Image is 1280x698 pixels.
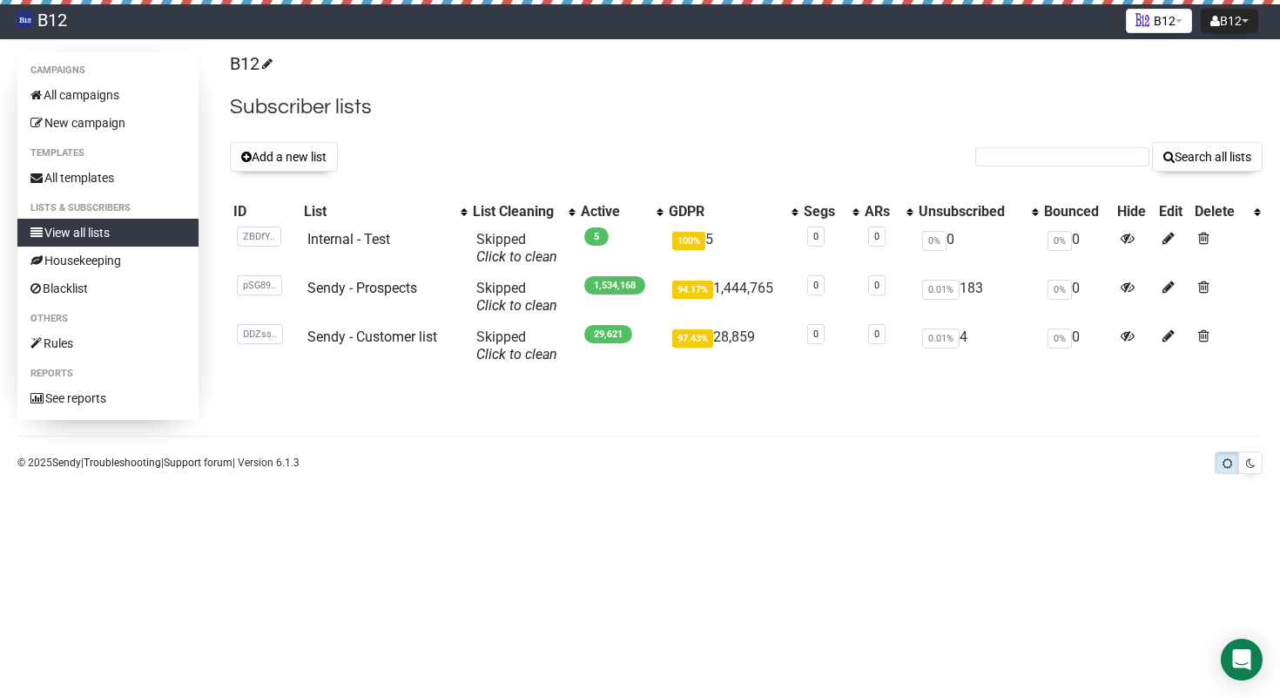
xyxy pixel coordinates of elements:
[665,224,800,273] td: 5
[1041,224,1113,273] td: 0
[915,322,1041,370] td: 4
[237,275,282,295] span: pSG89..
[577,200,665,224] th: Active: No sort applied, activate to apply an ascending sort
[804,203,844,220] div: Segs
[17,60,199,81] li: Campaigns
[307,329,437,345] a: Sendy - Customer list
[874,231,879,242] a: 0
[665,273,800,322] td: 1,444,765
[307,231,390,247] a: Internal - Test
[1117,203,1152,220] div: Hide
[1044,203,1109,220] div: Bounced
[669,203,783,220] div: GDPR
[915,200,1041,224] th: Unsubscribed: No sort applied, activate to apply an ascending sort
[1041,322,1113,370] td: 0
[1041,273,1113,322] td: 0
[584,325,632,343] span: 29,621
[1152,142,1263,172] button: Search all lists
[1048,231,1072,251] span: 0%
[1126,9,1192,33] button: B12
[17,198,199,219] li: Lists & subscribers
[874,329,879,340] a: 0
[581,203,648,220] div: Active
[300,200,469,224] th: List: No sort applied, activate to apply an ascending sort
[672,329,713,348] span: 97.43%
[237,227,281,247] span: ZBDfY..
[922,280,960,300] span: 0.01%
[919,203,1023,220] div: Unsubscribed
[874,280,879,291] a: 0
[861,200,915,224] th: ARs: No sort applied, activate to apply an ascending sort
[813,329,819,340] a: 0
[164,457,232,469] a: Support forum
[672,232,705,250] span: 100%
[476,280,557,314] span: Skipped
[304,203,452,220] div: List
[1191,200,1263,224] th: Delete: No sort applied, activate to apply an ascending sort
[922,231,947,251] span: 0%
[230,91,1263,123] h2: Subscriber lists
[17,384,199,412] a: See reports
[1114,200,1155,224] th: Hide: No sort applied, sorting is disabled
[813,280,819,291] a: 0
[473,203,560,220] div: List Cleaning
[1201,9,1258,33] button: B12
[584,227,609,246] span: 5
[307,280,417,296] a: Sendy - Prospects
[52,457,81,469] a: Sendy
[233,203,297,220] div: ID
[800,200,861,224] th: Segs: No sort applied, activate to apply an ascending sort
[237,324,283,344] span: DDZss..
[813,231,819,242] a: 0
[17,81,199,109] a: All campaigns
[476,297,557,314] a: Click to clean
[1195,203,1245,220] div: Delete
[17,109,199,137] a: New campaign
[476,346,557,363] a: Click to clean
[17,143,199,164] li: Templates
[17,453,300,472] p: © 2025 | | | Version 6.1.3
[665,322,800,370] td: 28,859
[17,329,199,357] a: Rules
[17,247,199,274] a: Housekeeping
[17,219,199,247] a: View all lists
[1048,329,1072,349] span: 0%
[1135,13,1149,27] img: 1.png
[915,273,1041,322] td: 183
[84,457,161,469] a: Troubleshooting
[584,276,645,295] span: 1,534,168
[665,200,800,224] th: GDPR: No sort applied, activate to apply an ascending sort
[1041,200,1113,224] th: Bounced: No sort applied, sorting is disabled
[17,164,199,192] a: All templates
[865,203,898,220] div: ARs
[915,224,1041,273] td: 0
[1155,200,1191,224] th: Edit: No sort applied, sorting is disabled
[230,53,270,74] a: B12
[922,329,960,349] span: 0.01%
[17,12,33,28] img: 83d8429b531d662e2d1277719739fdde
[476,329,557,363] span: Skipped
[476,248,557,265] a: Click to clean
[469,200,577,224] th: List Cleaning: No sort applied, activate to apply an ascending sort
[230,200,300,224] th: ID: No sort applied, sorting is disabled
[1048,280,1072,300] span: 0%
[1159,203,1188,220] div: Edit
[672,281,713,299] span: 94.17%
[230,142,338,172] button: Add a new list
[17,274,199,302] a: Blacklist
[17,308,199,329] li: Others
[476,231,557,265] span: Skipped
[17,363,199,384] li: Reports
[1221,639,1263,681] div: Open Intercom Messenger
